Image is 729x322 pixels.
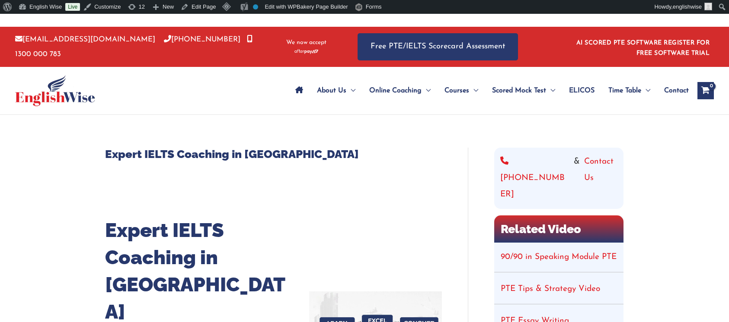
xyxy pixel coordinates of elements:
[584,154,617,203] a: Contact Us
[576,40,710,57] a: AI SCORED PTE SOFTWARE REGISTER FOR FREE SOFTWARE TRIAL
[601,76,657,106] a: Time TableMenu Toggle
[664,76,689,106] span: Contact
[358,33,518,60] a: Free PTE/IELTS Scorecard Assessment
[65,3,80,11] a: Live
[494,215,623,243] h2: Related Video
[485,76,562,106] a: Scored Mock TestMenu Toggle
[15,36,155,43] a: [EMAIL_ADDRESS][DOMAIN_NAME]
[15,75,95,106] img: cropped-ew-logo
[500,154,617,203] div: &
[438,76,485,106] a: CoursesMenu Toggle
[310,76,362,106] a: About UsMenu Toggle
[571,33,714,61] aside: Header Widget 1
[317,76,346,106] span: About Us
[641,76,650,106] span: Menu Toggle
[253,4,258,9] div: No index
[501,253,617,261] a: 90/90 in Speaking Module PTE
[15,36,253,57] a: 1300 000 783
[657,76,689,106] a: Contact
[501,285,600,293] a: PTE Tips & Strategy Video
[105,148,442,161] h1: Expert IELTS Coaching in [GEOGRAPHIC_DATA]
[164,36,240,43] a: [PHONE_NUMBER]
[444,76,469,106] span: Courses
[704,3,712,10] img: ashok kumar
[673,3,702,10] span: englishwise
[500,154,569,203] a: [PHONE_NUMBER]
[569,76,595,106] span: ELICOS
[294,49,318,54] img: Afterpay-Logo
[608,76,641,106] span: Time Table
[469,76,478,106] span: Menu Toggle
[369,76,422,106] span: Online Coaching
[422,76,431,106] span: Menu Toggle
[346,76,355,106] span: Menu Toggle
[362,76,438,106] a: Online CoachingMenu Toggle
[492,76,546,106] span: Scored Mock Test
[286,38,326,47] span: We now accept
[288,76,689,106] nav: Site Navigation: Main Menu
[697,82,714,99] a: View Shopping Cart, empty
[562,76,601,106] a: ELICOS
[546,76,555,106] span: Menu Toggle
